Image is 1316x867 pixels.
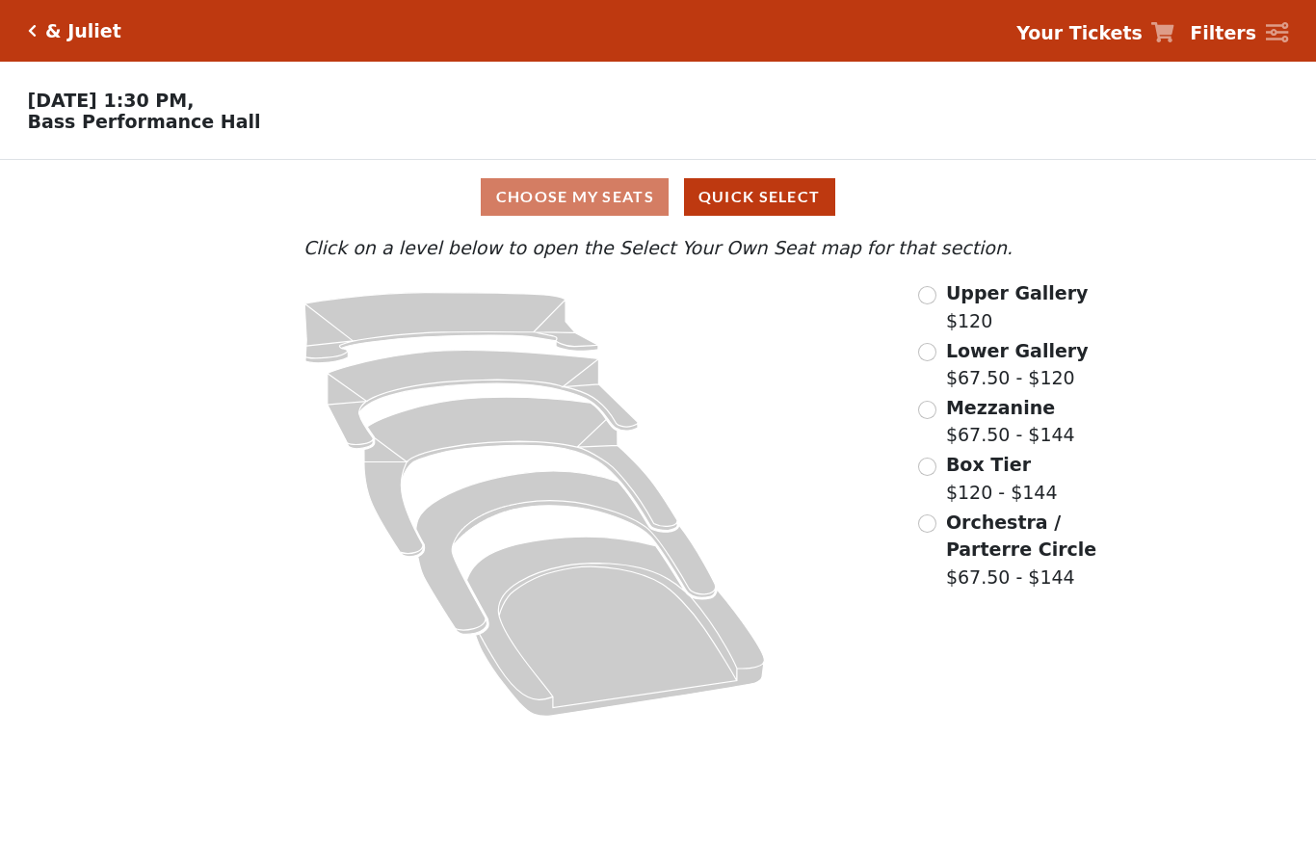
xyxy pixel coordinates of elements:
h5: & Juliet [45,20,121,42]
span: Orchestra / Parterre Circle [946,512,1096,561]
label: $120 - $144 [946,451,1058,506]
strong: Your Tickets [1016,22,1143,43]
label: $67.50 - $144 [946,509,1138,591]
label: $120 [946,279,1089,334]
strong: Filters [1190,22,1256,43]
button: Quick Select [684,178,835,216]
span: Box Tier [946,454,1031,475]
label: $67.50 - $144 [946,394,1075,449]
a: Filters [1190,19,1288,47]
span: Mezzanine [946,397,1055,418]
label: $67.50 - $120 [946,337,1089,392]
p: Click on a level below to open the Select Your Own Seat map for that section. [178,234,1138,262]
path: Upper Gallery - Seats Available: 295 [304,293,598,363]
a: Click here to go back to filters [28,24,37,38]
span: Upper Gallery [946,282,1089,303]
path: Orchestra / Parterre Circle - Seats Available: 22 [467,537,765,716]
span: Lower Gallery [946,340,1089,361]
a: Your Tickets [1016,19,1174,47]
